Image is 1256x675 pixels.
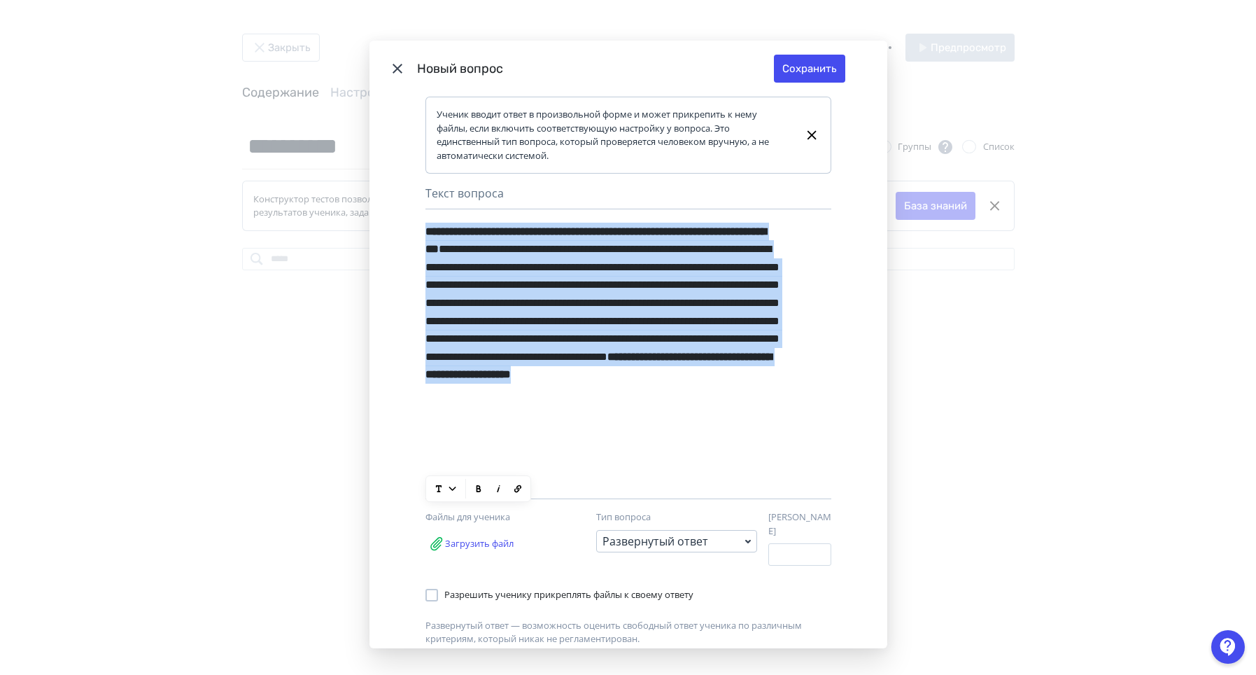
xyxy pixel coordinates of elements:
div: Файлы для ученика [425,510,572,524]
div: Ученик вводит ответ в произвольной форме и может прикрепить к нему файлы, если включить соответст... [437,108,793,162]
label: [PERSON_NAME] [768,510,831,538]
span: Разрешить ученику прикреплять файлы к своему ответу [444,588,693,602]
div: Modal [369,41,887,648]
button: Сохранить [774,55,845,83]
div: Развернутый ответ — возможность оценить свободный ответ ученика по различным критериям, который н... [425,619,831,646]
div: Развернутый ответ [602,533,708,550]
div: Текст вопроса [425,185,831,209]
label: Тип вопроса [596,510,651,524]
div: Новый вопрос [417,60,774,78]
